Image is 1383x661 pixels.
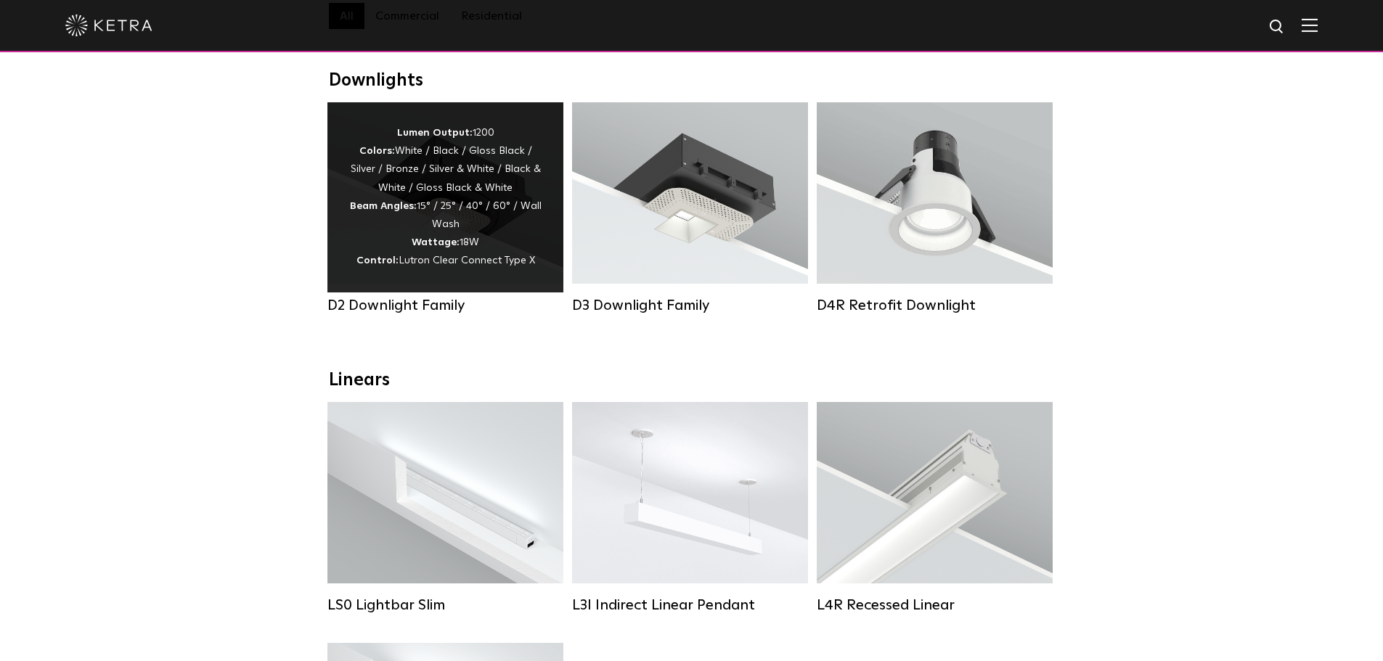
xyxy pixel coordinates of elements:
[817,596,1053,614] div: L4R Recessed Linear
[572,297,808,314] div: D3 Downlight Family
[397,128,473,138] strong: Lumen Output:
[572,596,808,614] div: L3I Indirect Linear Pendant
[327,102,563,321] a: D2 Downlight Family Lumen Output:1200Colors:White / Black / Gloss Black / Silver / Bronze / Silve...
[65,15,152,36] img: ketra-logo-2019-white
[572,102,808,321] a: D3 Downlight Family Lumen Output:700 / 900 / 1100Colors:White / Black / Silver / Bronze / Paintab...
[1302,18,1318,32] img: Hamburger%20Nav.svg
[399,255,535,266] span: Lutron Clear Connect Type X
[412,237,460,247] strong: Wattage:
[817,102,1053,321] a: D4R Retrofit Downlight Lumen Output:800Colors:White / BlackBeam Angles:15° / 25° / 40° / 60°Watta...
[329,370,1055,391] div: Linears
[359,146,395,156] strong: Colors:
[327,297,563,314] div: D2 Downlight Family
[349,124,542,271] div: 1200 White / Black / Gloss Black / Silver / Bronze / Silver & White / Black & White / Gloss Black...
[356,255,399,266] strong: Control:
[327,402,563,621] a: LS0 Lightbar Slim Lumen Output:200 / 350Colors:White / BlackControl:X96 Controller
[817,402,1053,621] a: L4R Recessed Linear Lumen Output:400 / 600 / 800 / 1000Colors:White / BlackControl:Lutron Clear C...
[350,201,417,211] strong: Beam Angles:
[327,596,563,614] div: LS0 Lightbar Slim
[329,70,1055,91] div: Downlights
[572,402,808,621] a: L3I Indirect Linear Pendant Lumen Output:400 / 600 / 800 / 1000Housing Colors:White / BlackContro...
[817,297,1053,314] div: D4R Retrofit Downlight
[1268,18,1286,36] img: search icon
